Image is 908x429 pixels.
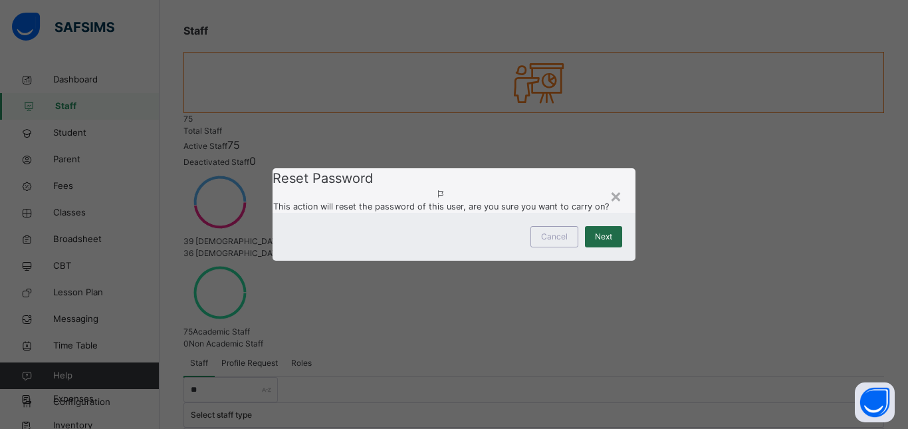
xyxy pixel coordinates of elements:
span: Cancel [541,231,568,243]
div: × [610,182,622,210]
span: Reset Password [273,170,373,186]
span: This action will reset the password of this user, are you sure you want to carry on? [273,202,609,212]
button: Open asap [855,382,895,422]
span: Next [595,231,612,243]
